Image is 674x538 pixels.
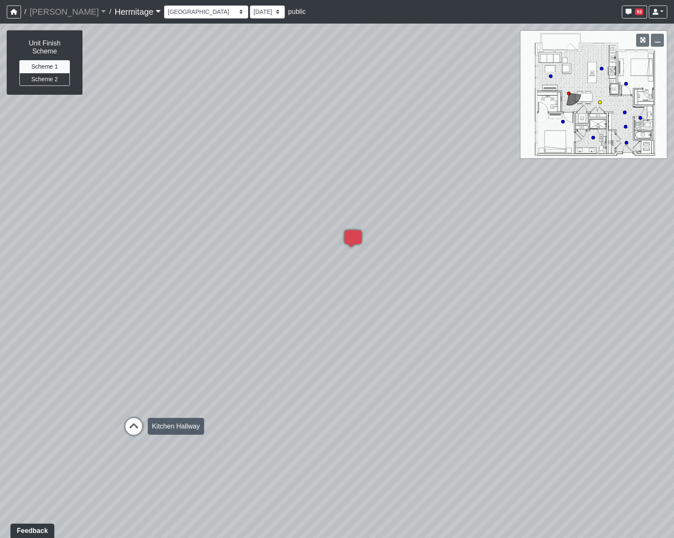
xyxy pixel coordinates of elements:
[19,73,70,86] button: Scheme 2
[635,8,643,15] span: 93
[16,39,74,55] h6: Unit Finish Scheme
[19,60,70,73] button: Scheme 1
[148,418,204,435] div: Kitchen Hallway
[106,3,114,20] span: /
[114,3,160,20] a: Hermitage
[6,521,56,538] iframe: Ybug feedback widget
[288,8,306,15] span: public
[21,3,29,20] span: /
[622,5,647,19] button: 93
[29,3,106,20] a: [PERSON_NAME]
